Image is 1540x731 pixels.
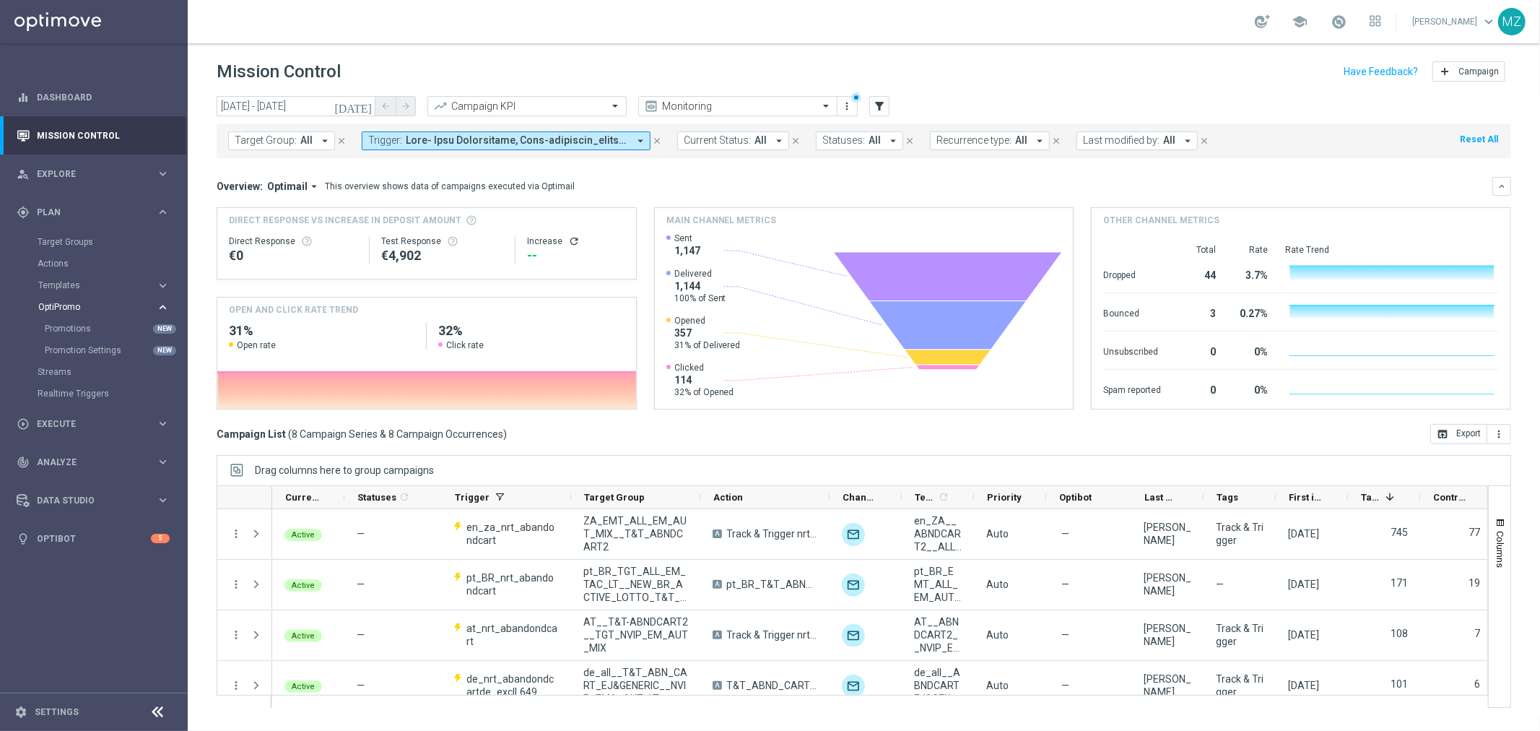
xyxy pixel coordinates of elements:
i: open_in_browser [1437,428,1448,440]
div: Bounced [1103,300,1161,324]
span: Calculate column [396,489,410,505]
div: Data Studio keyboard_arrow_right [16,495,170,506]
span: Active [292,530,315,540]
span: 1,147 [674,244,700,257]
div: Optimail [842,624,865,647]
i: [DATE] [334,100,373,113]
i: close [652,136,662,146]
span: school [1292,14,1308,30]
div: 0% [1233,339,1268,362]
h3: Campaign List [217,428,507,441]
div: Dashboard [17,78,170,116]
i: trending_up [433,99,448,113]
div: 0 [1178,377,1216,400]
span: All [300,134,313,147]
i: refresh [399,491,410,503]
button: gps_fixed Plan keyboard_arrow_right [16,207,170,218]
span: Optibot [1059,492,1092,503]
div: Rate [1233,244,1268,256]
div: Total [1178,244,1216,256]
div: Test Response [381,235,503,247]
i: arrow_drop_down [887,134,900,147]
button: equalizer Dashboard [16,92,170,103]
span: Current Status: [684,134,751,147]
span: All [1015,134,1027,147]
span: de_all__ABNDCARTEJ&GEN__NVIP_EMA_T&T_MIX [914,666,962,705]
label: 108 [1391,627,1408,640]
i: close [1051,136,1061,146]
i: arrow_forward [401,101,411,111]
span: — [1216,578,1224,591]
span: Execute [37,420,156,428]
colored-tag: Active [284,628,322,642]
img: Optimail [842,675,865,698]
div: NEW [153,324,176,334]
h3: Overview: [217,180,263,193]
div: MZ [1498,8,1526,35]
span: All [1163,134,1175,147]
button: arrow_forward [396,96,416,116]
span: Track & Trigger [1216,622,1263,648]
button: lightbulb Optibot 5 [16,533,170,545]
span: ( [288,428,292,441]
h2: 32% [438,322,624,339]
div: 5 [151,534,170,543]
div: 44 [1178,262,1216,285]
div: Rate Trend [1285,244,1499,256]
span: Active [292,581,315,590]
label: 7 [1474,627,1480,640]
span: Last modified by: [1083,134,1160,147]
div: 3 [1178,300,1216,324]
h1: Mission Control [217,61,341,82]
span: Priority [987,492,1022,503]
span: Templates [915,492,936,503]
span: en_ZA__ABNDCART2__ALL_EMA_T&T_LT [914,514,962,553]
div: 10 Aug 2025, Sunday [1288,527,1319,540]
span: Targeted Customers [1361,492,1380,503]
span: Target Group [584,492,645,503]
button: Current Status: All arrow_drop_down [677,131,789,150]
span: Track & Trigger nrt_abandondcart [726,527,817,540]
span: 1,144 [674,280,726,293]
div: Analyze [17,456,156,469]
div: €0 [229,247,357,264]
span: Test- Cart Abandonment Test-cancelled_subscription Test-first_purchased_tickets Test-ftd + 37 more [406,134,628,147]
button: person_search Explore keyboard_arrow_right [16,168,170,180]
i: arrow_back [380,101,391,111]
button: track_changes Analyze keyboard_arrow_right [16,457,170,468]
div: Optimail [842,574,865,597]
div: 0.27% [1233,300,1268,324]
span: Tags [1217,492,1238,503]
a: Dashboard [37,78,170,116]
span: — [1061,578,1069,591]
div: 10 Aug 2025, Sunday [1288,628,1319,641]
div: Unsubscribed [1103,339,1161,362]
div: 10 Aug 2025, Sunday [1288,578,1319,591]
span: Track & Trigger [1216,672,1263,698]
span: Recurrence type: [936,134,1012,147]
i: close [791,136,801,146]
div: Magdalena Zazula [1144,521,1191,547]
button: refresh [568,235,580,247]
i: arrow_drop_down [773,134,786,147]
i: preview [644,99,658,113]
i: keyboard_arrow_right [156,455,170,469]
span: Current Status [285,492,320,503]
multiple-options-button: Export to CSV [1430,428,1511,439]
span: AT__T&T-ABNDCART2__TGT_NVIP_EM_AUT_MIX [583,615,688,654]
span: Optimail [267,180,308,193]
span: Opened [674,315,741,326]
i: more_vert [1493,428,1505,440]
span: Track & Trigger [1216,521,1263,547]
button: Reset All [1458,131,1500,147]
span: Explore [37,170,156,178]
div: Explore [17,168,156,181]
span: 357 [674,326,741,339]
button: close [903,133,916,149]
colored-tag: Active [284,527,322,541]
button: play_circle_outline Execute keyboard_arrow_right [16,418,170,430]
